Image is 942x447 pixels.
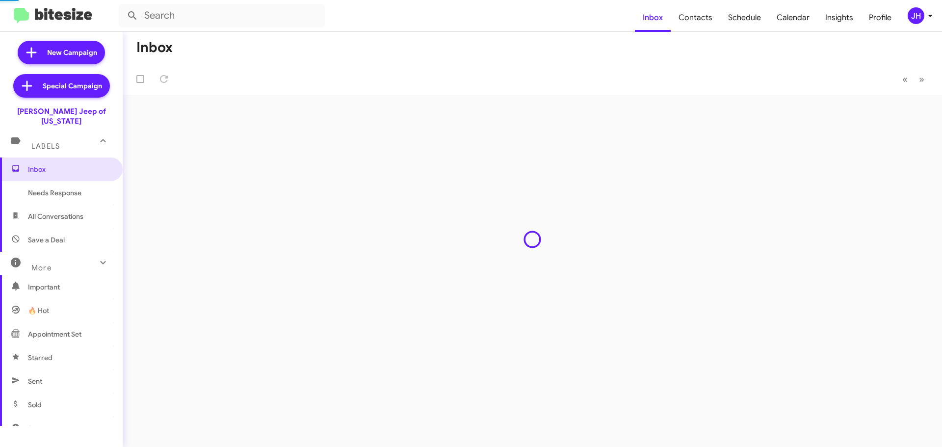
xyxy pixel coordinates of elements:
a: New Campaign [18,41,105,64]
a: Special Campaign [13,74,110,98]
span: Labels [31,142,60,151]
a: Inbox [635,3,671,32]
span: Special Campaign [43,81,102,91]
a: Schedule [720,3,769,32]
span: All Conversations [28,211,83,221]
a: Profile [861,3,899,32]
a: Insights [817,3,861,32]
div: JH [908,7,924,24]
span: Sold [28,400,42,410]
span: « [902,73,908,85]
span: » [919,73,924,85]
button: Next [913,69,930,89]
a: Contacts [671,3,720,32]
button: Previous [896,69,914,89]
span: Needs Response [28,188,111,198]
span: Inbox [28,164,111,174]
span: Sent [28,376,42,386]
a: Calendar [769,3,817,32]
h1: Inbox [136,40,173,55]
input: Search [119,4,325,27]
span: More [31,263,52,272]
button: JH [899,7,931,24]
span: Appointment Set [28,329,81,339]
span: Starred [28,353,52,363]
span: New Campaign [47,48,97,57]
span: Sold Responded [28,423,80,433]
nav: Page navigation example [897,69,930,89]
span: Save a Deal [28,235,65,245]
span: Important [28,282,111,292]
span: 🔥 Hot [28,306,49,316]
